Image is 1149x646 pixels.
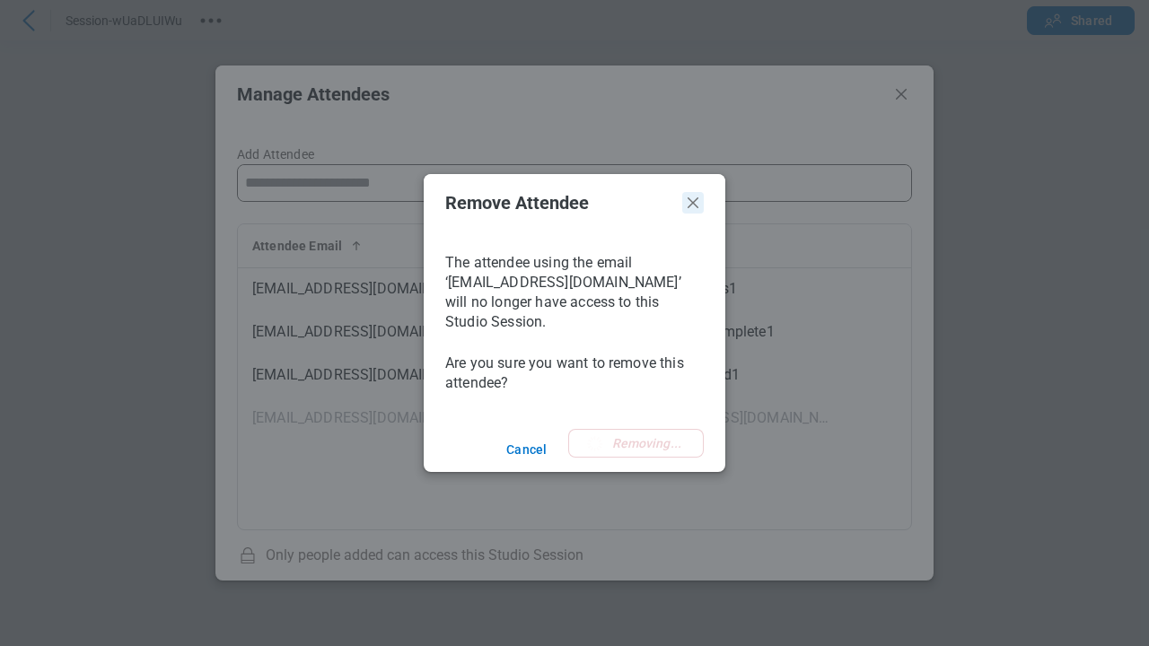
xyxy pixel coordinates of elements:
[605,434,681,452] span: Removing...
[445,253,704,332] p: The attendee using the email ‘[EMAIL_ADDRESS][DOMAIN_NAME]’ will no longer have access to this St...
[445,193,675,213] h2: Remove Attendee
[485,435,568,464] button: Cancel
[682,192,704,214] button: Close
[445,354,704,393] p: Are you sure you want to remove this attendee?
[568,429,704,458] button: Removing...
